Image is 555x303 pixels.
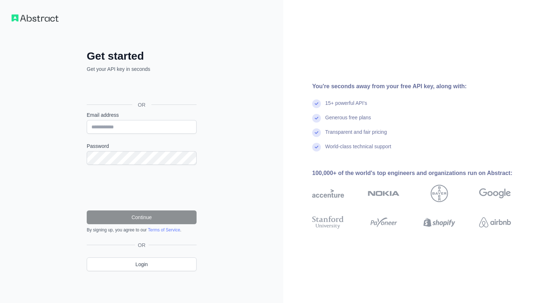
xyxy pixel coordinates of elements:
[325,114,371,128] div: Generous free plans
[325,128,387,143] div: Transparent and fair pricing
[368,214,400,230] img: payoneer
[312,185,344,202] img: accenture
[312,143,321,151] img: check mark
[148,227,180,232] a: Terms of Service
[87,257,197,271] a: Login
[312,214,344,230] img: stanford university
[312,128,321,137] img: check mark
[135,242,149,249] span: OR
[87,210,197,224] button: Continue
[325,143,391,157] div: World-class technical support
[87,50,197,63] h2: Get started
[423,214,455,230] img: shopify
[87,227,197,233] div: By signing up, you agree to our .
[312,99,321,108] img: check mark
[132,101,151,108] span: OR
[312,82,534,91] div: You're seconds away from your free API key, along with:
[312,114,321,123] img: check mark
[479,185,511,202] img: google
[368,185,400,202] img: nokia
[479,214,511,230] img: airbnb
[312,169,534,178] div: 100,000+ of the world's top engineers and organizations run on Abstract:
[87,142,197,150] label: Password
[87,174,197,202] iframe: reCAPTCHA
[83,81,199,97] iframe: Sign in with Google Button
[325,99,367,114] div: 15+ powerful API's
[87,65,197,73] p: Get your API key in seconds
[12,14,59,22] img: Workflow
[431,185,448,202] img: bayer
[87,111,197,119] label: Email address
